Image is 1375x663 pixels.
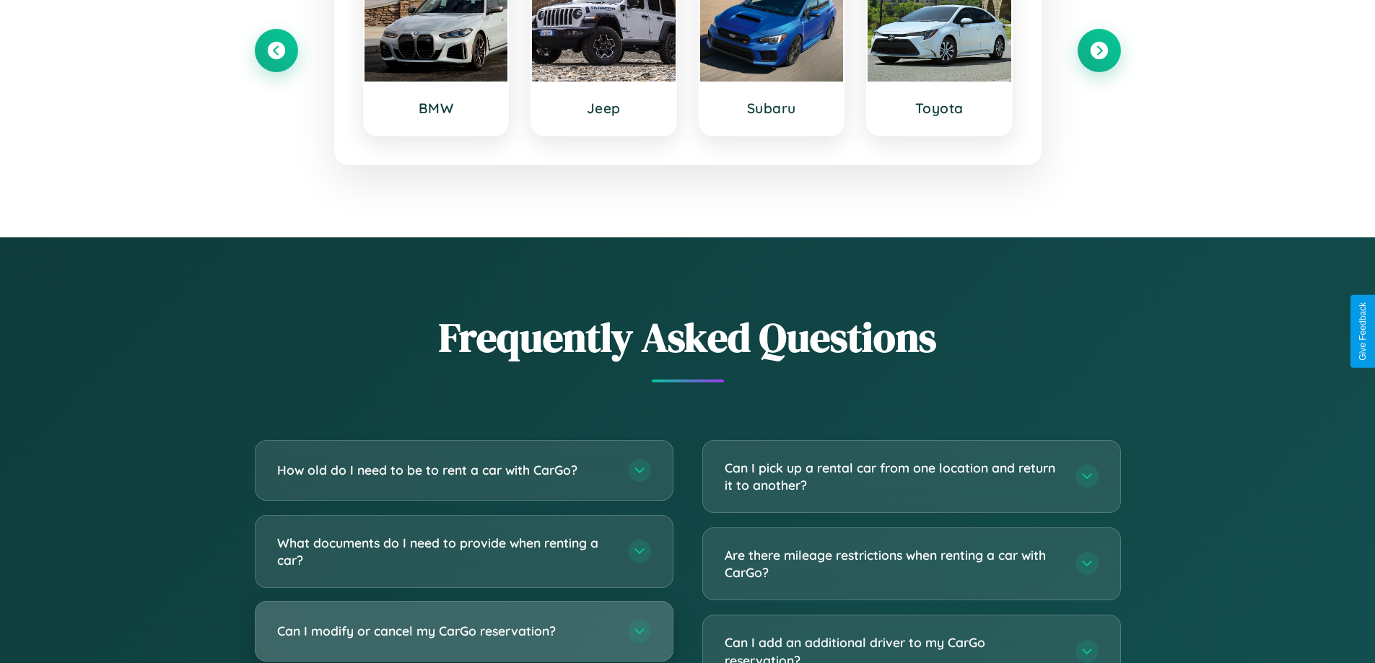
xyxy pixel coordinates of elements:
[277,534,614,569] h3: What documents do I need to provide when renting a car?
[546,100,661,117] h3: Jeep
[255,309,1121,365] h2: Frequently Asked Questions
[725,546,1061,581] h3: Are there mileage restrictions when renting a car with CarGo?
[277,461,614,479] h3: How old do I need to be to rent a car with CarGo?
[882,100,997,117] h3: Toyota
[379,100,494,117] h3: BMW
[725,459,1061,494] h3: Can I pick up a rental car from one location and return it to another?
[277,622,614,640] h3: Can I modify or cancel my CarGo reservation?
[1358,302,1368,361] div: Give Feedback
[715,100,829,117] h3: Subaru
